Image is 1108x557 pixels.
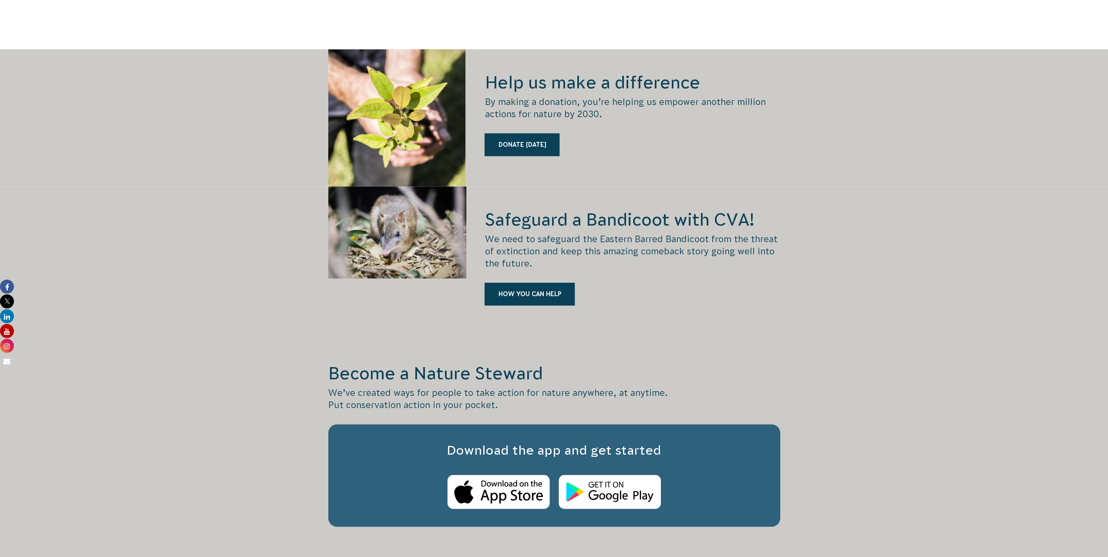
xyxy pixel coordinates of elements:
a: HOW YOU CAN HELP [485,283,575,305]
h2: Help us make a difference [485,71,780,94]
h2: Safeguard a Bandicoot with CVA! [485,208,780,231]
h3: Download the app and get started [346,442,763,459]
img: Apple Store Logo [447,475,550,509]
img: Android Store Logo [559,475,661,509]
p: By making a donation, you’re helping us empower another million actions for nature by 2030. [485,96,780,120]
a: Donate [DATE] [485,133,559,156]
p: We need to safeguard the Eastern Barred Bandicoot from the threat of extinction and keep this ama... [485,233,780,270]
p: We’ve created ways for people to take action for nature anywhere, at anytime. Put conservation ac... [328,387,780,411]
h2: Become a Nature Steward [328,362,780,385]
